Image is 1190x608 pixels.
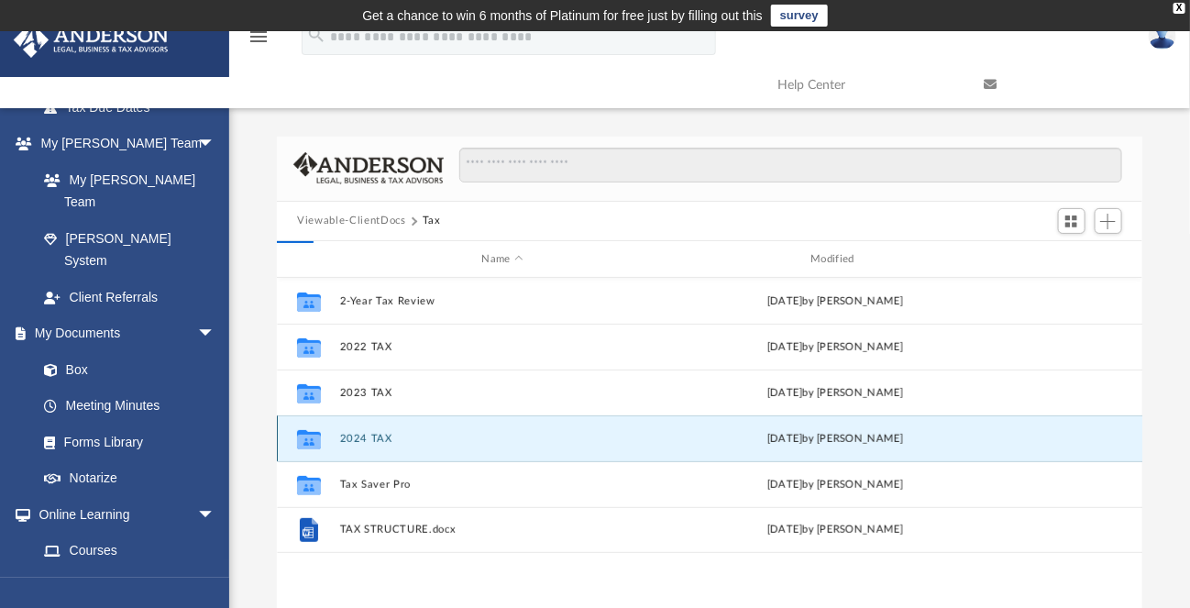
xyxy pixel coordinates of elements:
a: Client Referrals [26,279,234,315]
div: [DATE] by [PERSON_NAME] [673,293,998,310]
input: Search files and folders [459,148,1122,182]
a: Notarize [26,460,234,497]
div: by [PERSON_NAME] [673,385,998,402]
button: TAX STRUCTURE.docx [340,525,666,536]
button: 2-Year Tax Review [340,295,666,307]
a: Box [26,351,225,388]
button: Switch to Grid View [1058,208,1085,234]
a: My [PERSON_NAME] Teamarrow_drop_down [13,126,234,162]
div: Get a chance to win 6 months of Platinum for free just by filling out this [362,5,763,27]
a: My [PERSON_NAME] Team [26,161,225,220]
button: Add [1095,208,1122,234]
div: [DATE] by [PERSON_NAME] [673,477,998,493]
a: survey [771,5,828,27]
a: Online Learningarrow_drop_down [13,496,234,533]
span: arrow_drop_down [197,126,234,163]
span: arrow_drop_down [197,315,234,353]
i: search [306,25,326,45]
a: My Documentsarrow_drop_down [13,315,234,352]
img: Anderson Advisors Platinum Portal [8,22,174,58]
div: close [1173,3,1185,14]
button: Tax Saver Pro [340,479,666,491]
button: 2022 TAX [340,341,666,353]
a: Forms Library [26,424,225,460]
a: [PERSON_NAME] System [26,220,234,279]
div: [DATE] by [PERSON_NAME] [673,339,998,356]
a: Meeting Minutes [26,388,234,425]
a: Help Center [764,49,970,121]
span: [DATE] [767,388,803,398]
div: id [1007,251,1135,268]
div: [DATE] by [PERSON_NAME] [673,431,998,448]
a: Video Training [26,569,225,605]
i: menu [248,26,270,48]
img: User Pic [1149,23,1176,50]
button: 2023 TAX [340,387,666,399]
a: Courses [26,533,234,569]
div: [DATE] by [PERSON_NAME] [673,523,998,539]
div: Modified [673,251,998,268]
div: id [285,251,331,268]
button: 2024 TAX [340,433,666,445]
span: arrow_drop_down [197,496,234,534]
a: menu [248,35,270,48]
div: Name [339,251,665,268]
button: Tax [423,213,441,229]
button: Viewable-ClientDocs [297,213,405,229]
